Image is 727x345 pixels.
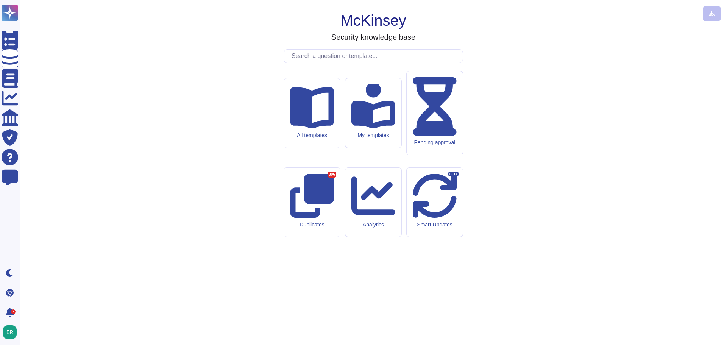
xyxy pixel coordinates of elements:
h1: McKinsey [340,11,406,30]
div: 306 [328,172,336,178]
div: BETA [448,172,459,177]
h3: Security knowledge base [331,33,415,42]
div: 2 [11,309,16,314]
div: Analytics [351,222,395,228]
div: My templates [351,132,395,139]
div: Smart Updates [413,222,457,228]
div: Pending approval [413,139,457,146]
input: Search a question or template... [288,50,463,63]
div: All templates [290,132,334,139]
div: Duplicates [290,222,334,228]
button: user [2,324,22,340]
img: user [3,325,17,339]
